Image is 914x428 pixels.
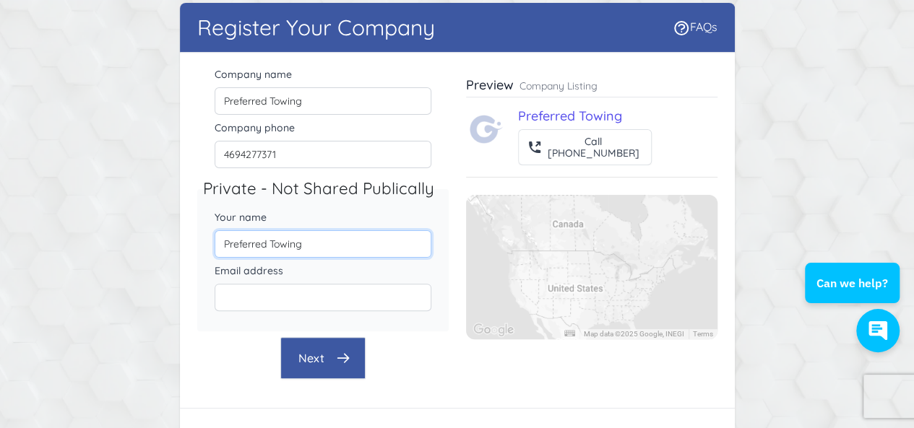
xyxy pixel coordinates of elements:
[794,223,914,367] iframe: Conversations
[518,129,652,165] button: Call[PHONE_NUMBER]
[280,337,366,379] button: Next
[470,320,517,339] img: Google
[215,210,431,224] label: Your name
[466,77,514,94] h3: Preview
[564,330,574,336] button: Keyboard shortcuts
[215,67,431,82] label: Company name
[584,330,684,338] span: Map data ©2025 Google, INEGI
[203,177,454,201] legend: Private - Not Shared Publically
[673,19,717,34] a: FAQs
[469,112,504,147] img: Towing.com Logo
[215,263,431,278] label: Email address
[215,121,431,135] label: Company phone
[470,320,517,339] a: Open this area in Google Maps (opens a new window)
[693,330,713,338] a: Terms (opens in new tab)
[548,136,639,159] div: Call [PHONE_NUMBER]
[519,79,598,93] p: Company Listing
[197,14,435,40] h1: Register Your Company
[518,108,622,124] a: Preferred Towing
